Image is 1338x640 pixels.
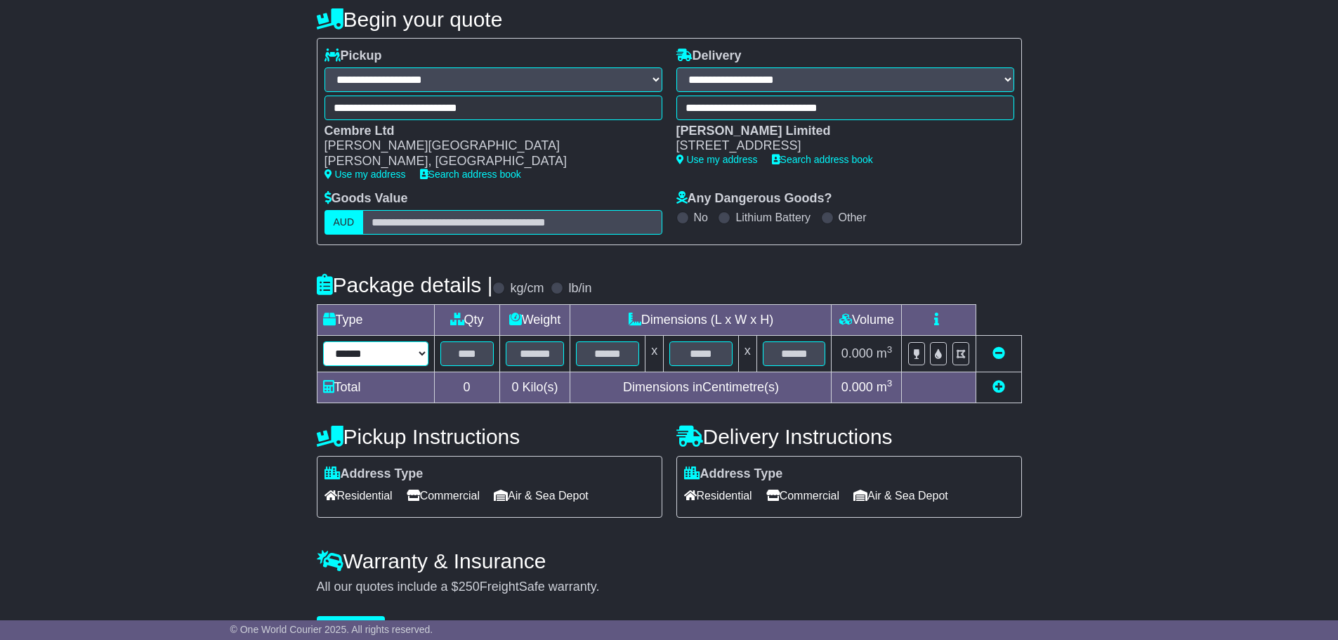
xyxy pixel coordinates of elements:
[407,485,480,507] span: Commercial
[772,154,873,165] a: Search address book
[324,191,408,207] label: Goods Value
[324,48,382,64] label: Pickup
[684,466,783,482] label: Address Type
[324,138,648,154] div: [PERSON_NAME][GEOGRAPHIC_DATA]
[645,335,664,372] td: x
[841,346,873,360] span: 0.000
[459,580,480,594] span: 250
[317,273,493,296] h4: Package details |
[887,378,893,388] sup: 3
[570,372,832,403] td: Dimensions in Centimetre(s)
[317,304,434,335] td: Type
[676,191,832,207] label: Any Dangerous Goods?
[832,304,902,335] td: Volume
[738,335,756,372] td: x
[499,372,570,403] td: Kilo(s)
[434,304,499,335] td: Qty
[324,124,648,139] div: Cembre Ltd
[853,485,948,507] span: Air & Sea Depot
[676,138,1000,154] div: [STREET_ADDRESS]
[570,304,832,335] td: Dimensions (L x W x H)
[676,48,742,64] label: Delivery
[317,372,434,403] td: Total
[694,211,708,224] label: No
[676,425,1022,448] h4: Delivery Instructions
[992,380,1005,394] a: Add new item
[510,281,544,296] label: kg/cm
[317,425,662,448] h4: Pickup Instructions
[499,304,570,335] td: Weight
[317,8,1022,31] h4: Begin your quote
[494,485,589,507] span: Air & Sea Depot
[324,485,393,507] span: Residential
[317,549,1022,573] h4: Warranty & Insurance
[766,485,839,507] span: Commercial
[676,124,1000,139] div: [PERSON_NAME] Limited
[839,211,867,224] label: Other
[684,485,752,507] span: Residential
[992,346,1005,360] a: Remove this item
[735,211,811,224] label: Lithium Battery
[324,210,364,235] label: AUD
[420,169,521,180] a: Search address book
[887,344,893,355] sup: 3
[511,380,518,394] span: 0
[877,346,893,360] span: m
[568,281,591,296] label: lb/in
[434,372,499,403] td: 0
[841,380,873,394] span: 0.000
[230,624,433,635] span: © One World Courier 2025. All rights reserved.
[324,169,406,180] a: Use my address
[324,154,648,169] div: [PERSON_NAME], [GEOGRAPHIC_DATA]
[676,154,758,165] a: Use my address
[877,380,893,394] span: m
[324,466,424,482] label: Address Type
[317,580,1022,595] div: All our quotes include a $ FreightSafe warranty.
